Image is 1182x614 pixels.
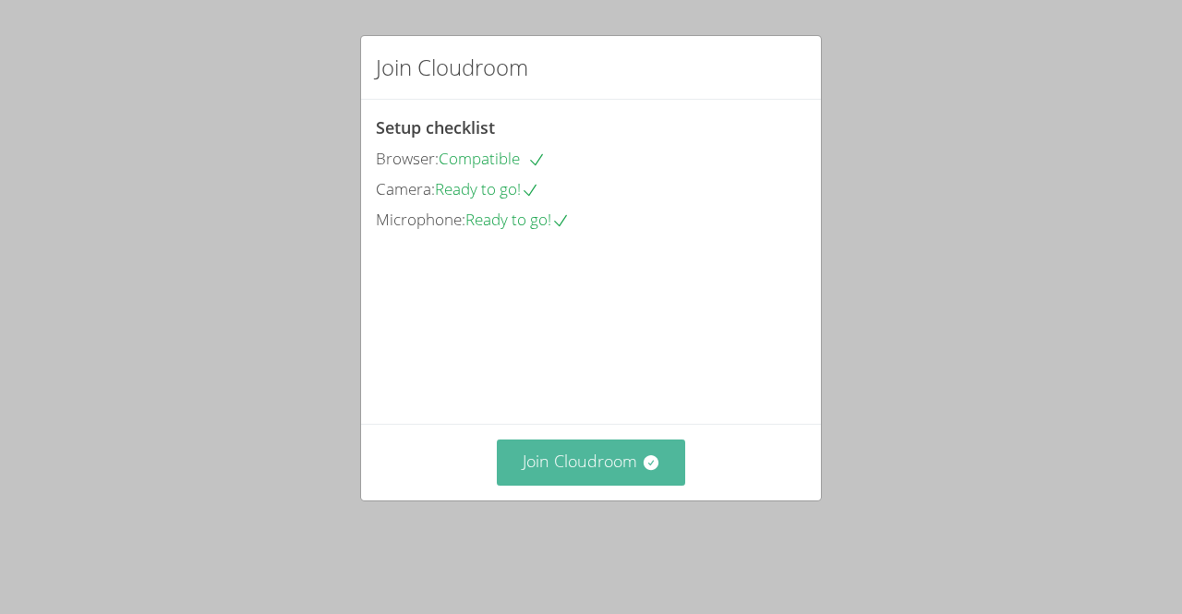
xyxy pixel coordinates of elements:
span: Ready to go! [435,178,539,199]
span: Ready to go! [465,209,570,230]
span: Setup checklist [376,116,495,138]
span: Browser: [376,148,439,169]
button: Join Cloudroom [497,439,686,485]
span: Camera: [376,178,435,199]
span: Microphone: [376,209,465,230]
span: Compatible [439,148,546,169]
h2: Join Cloudroom [376,51,528,84]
